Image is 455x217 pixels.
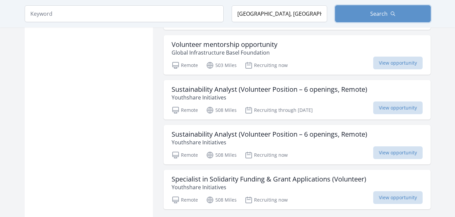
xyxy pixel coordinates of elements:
[172,85,367,93] h3: Sustainability Analyst (Volunteer Position – 6 openings, Remote)
[245,196,288,204] p: Recruiting now
[172,183,366,191] p: Youthshare Initiatives
[206,106,237,114] p: 508 Miles
[373,146,423,159] span: View opportunity
[25,5,224,22] input: Keyword
[164,35,431,75] a: Volunteer mentorship opportunity Global Infrastructure Basel Foundation Remote 503 Miles Recruiti...
[172,61,198,69] p: Remote
[206,61,237,69] p: 503 Miles
[172,93,367,101] p: Youthshare Initiatives
[164,80,431,120] a: Sustainability Analyst (Volunteer Position – 6 openings, Remote) Youthshare Initiatives Remote 50...
[373,101,423,114] span: View opportunity
[164,170,431,209] a: Specialist in Solidarity Funding & Grant Applications (Volunteer) Youthshare Initiatives Remote 5...
[172,41,277,49] h3: Volunteer mentorship opportunity
[373,191,423,204] span: View opportunity
[172,106,198,114] p: Remote
[172,151,198,159] p: Remote
[245,151,288,159] p: Recruiting now
[172,138,367,146] p: Youthshare Initiatives
[373,57,423,69] span: View opportunity
[232,5,327,22] input: Location
[335,5,431,22] button: Search
[370,10,388,18] span: Search
[172,196,198,204] p: Remote
[172,175,366,183] h3: Specialist in Solidarity Funding & Grant Applications (Volunteer)
[172,49,277,57] p: Global Infrastructure Basel Foundation
[164,125,431,164] a: Sustainability Analyst (Volunteer Position – 6 openings, Remote) Youthshare Initiatives Remote 50...
[245,106,313,114] p: Recruiting through [DATE]
[245,61,288,69] p: Recruiting now
[206,151,237,159] p: 508 Miles
[172,130,367,138] h3: Sustainability Analyst (Volunteer Position – 6 openings, Remote)
[206,196,237,204] p: 508 Miles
